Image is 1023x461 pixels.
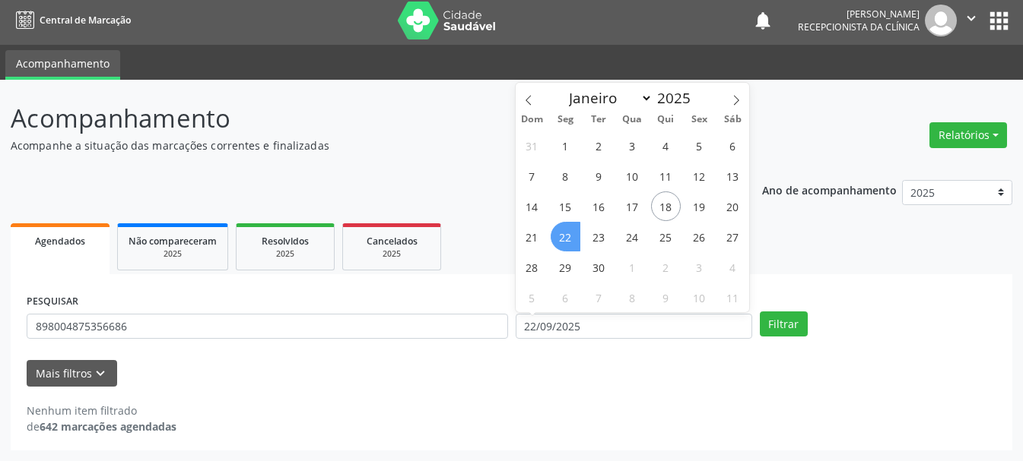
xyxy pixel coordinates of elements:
[517,191,547,221] span: Setembro 14, 2025
[27,314,508,339] input: Nome, CNS
[584,131,614,160] span: Setembro 2, 2025
[760,311,808,337] button: Filtrar
[584,283,614,312] span: Outubro 7, 2025
[40,14,131,27] span: Central de Marcação
[11,137,712,153] p: Acompanhe a situação das marcações correntes e finalizadas
[649,115,682,125] span: Qui
[551,161,580,191] span: Setembro 8, 2025
[963,10,980,27] i: 
[682,115,716,125] span: Sex
[584,222,614,251] span: Setembro 23, 2025
[685,191,714,221] span: Setembro 19, 2025
[752,10,774,31] button: notifications
[27,418,176,434] div: de
[798,8,920,21] div: [PERSON_NAME]
[551,252,580,282] span: Setembro 29, 2025
[618,161,647,191] span: Setembro 10, 2025
[582,115,615,125] span: Ter
[986,8,1012,34] button: apps
[618,283,647,312] span: Outubro 8, 2025
[716,115,749,125] span: Sáb
[651,191,681,221] span: Setembro 18, 2025
[247,248,323,260] div: 2025
[27,290,78,314] label: PESQUISAR
[354,248,430,260] div: 2025
[517,131,547,160] span: Agosto 31, 2025
[718,283,748,312] span: Outubro 11, 2025
[618,191,647,221] span: Setembro 17, 2025
[516,115,549,125] span: Dom
[367,235,418,248] span: Cancelados
[517,222,547,251] span: Setembro 21, 2025
[517,283,547,312] span: Outubro 5, 2025
[651,252,681,282] span: Outubro 2, 2025
[685,131,714,160] span: Setembro 5, 2025
[925,5,957,36] img: img
[615,115,649,125] span: Qua
[651,131,681,160] span: Setembro 4, 2025
[11,99,712,137] p: Acompanhamento
[517,252,547,282] span: Setembro 28, 2025
[551,222,580,251] span: Setembro 22, 2025
[929,122,1007,148] button: Relatórios
[551,283,580,312] span: Outubro 6, 2025
[584,252,614,282] span: Setembro 30, 2025
[92,365,109,382] i: keyboard_arrow_down
[618,131,647,160] span: Setembro 3, 2025
[517,161,547,191] span: Setembro 7, 2025
[762,180,897,199] p: Ano de acompanhamento
[685,252,714,282] span: Outubro 3, 2025
[40,419,176,434] strong: 642 marcações agendadas
[685,283,714,312] span: Outubro 10, 2025
[718,252,748,282] span: Outubro 4, 2025
[551,191,580,221] span: Setembro 15, 2025
[653,88,703,108] input: Year
[262,235,309,248] span: Resolvidos
[27,403,176,418] div: Nenhum item filtrado
[584,191,614,221] span: Setembro 16, 2025
[618,252,647,282] span: Outubro 1, 2025
[718,191,748,221] span: Setembro 20, 2025
[651,161,681,191] span: Setembro 11, 2025
[651,222,681,251] span: Setembro 25, 2025
[651,283,681,312] span: Outubro 9, 2025
[551,131,580,160] span: Setembro 1, 2025
[516,314,752,339] input: Selecione um intervalo
[718,131,748,160] span: Setembro 6, 2025
[685,161,714,191] span: Setembro 12, 2025
[584,161,614,191] span: Setembro 9, 2025
[129,235,217,248] span: Não compareceram
[618,222,647,251] span: Setembro 24, 2025
[685,222,714,251] span: Setembro 26, 2025
[957,5,986,36] button: 
[718,222,748,251] span: Setembro 27, 2025
[562,87,653,109] select: Month
[129,248,217,260] div: 2025
[718,161,748,191] span: Setembro 13, 2025
[27,360,117,387] button: Mais filtroskeyboard_arrow_down
[5,50,120,80] a: Acompanhamento
[35,235,85,248] span: Agendados
[548,115,582,125] span: Seg
[798,21,920,33] span: Recepcionista da clínica
[11,8,131,33] a: Central de Marcação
